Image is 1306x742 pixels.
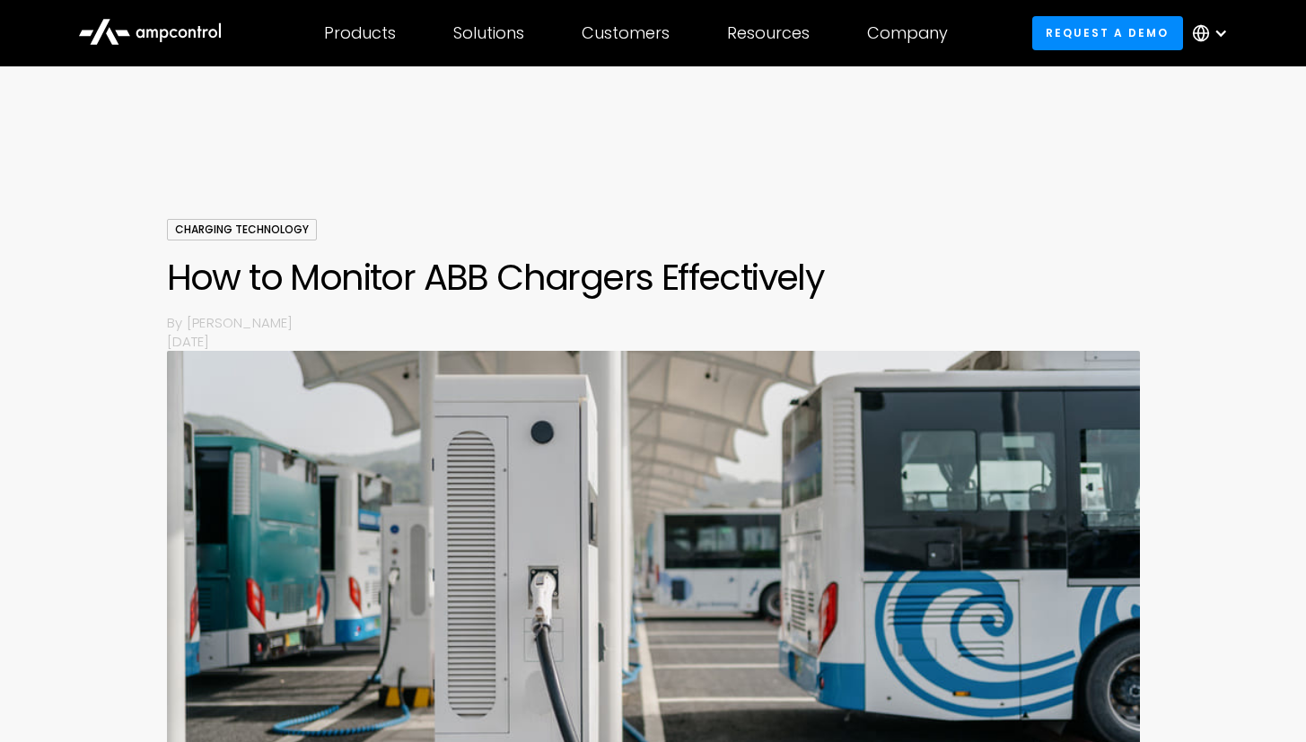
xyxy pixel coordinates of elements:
div: Solutions [453,23,524,43]
a: Request a demo [1032,16,1183,49]
h1: How to Monitor ABB Chargers Effectively [167,256,1140,299]
div: Company [867,23,948,43]
div: Charging Technology [167,219,317,240]
p: [DATE] [167,332,1140,351]
div: Customers [582,23,670,43]
div: Resources [727,23,810,43]
div: Products [324,23,396,43]
p: [PERSON_NAME] [187,313,1140,332]
p: By [167,313,187,332]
